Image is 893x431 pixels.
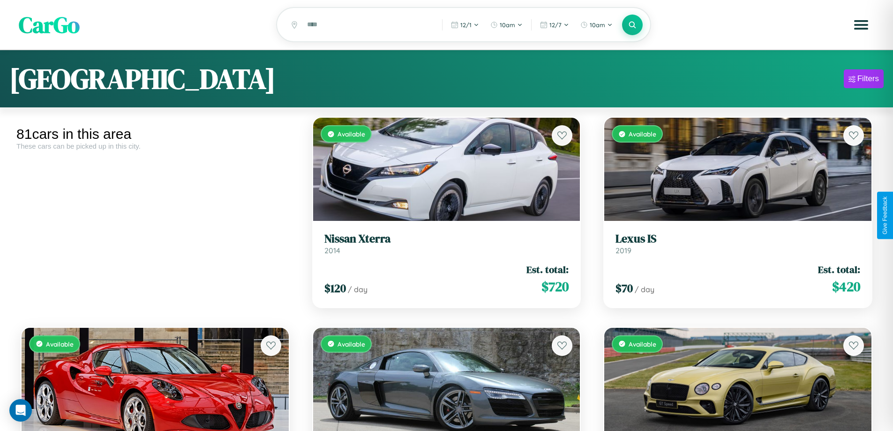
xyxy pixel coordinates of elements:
[9,399,32,422] div: Open Intercom Messenger
[844,69,884,88] button: Filters
[629,130,656,138] span: Available
[590,21,605,29] span: 10am
[635,285,654,294] span: / day
[324,246,340,255] span: 2014
[446,17,484,32] button: 12/1
[324,280,346,296] span: $ 120
[486,17,527,32] button: 10am
[541,277,569,296] span: $ 720
[882,197,888,234] div: Give Feedback
[535,17,574,32] button: 12/7
[9,60,276,98] h1: [GEOGRAPHIC_DATA]
[338,130,365,138] span: Available
[324,232,569,246] h3: Nissan Xterra
[615,246,631,255] span: 2019
[832,277,860,296] span: $ 420
[615,232,860,255] a: Lexus IS2019
[46,340,74,348] span: Available
[629,340,656,348] span: Available
[348,285,368,294] span: / day
[500,21,515,29] span: 10am
[19,9,80,40] span: CarGo
[615,280,633,296] span: $ 70
[549,21,562,29] span: 12 / 7
[526,263,569,276] span: Est. total:
[324,232,569,255] a: Nissan Xterra2014
[338,340,365,348] span: Available
[460,21,472,29] span: 12 / 1
[576,17,617,32] button: 10am
[16,142,294,150] div: These cars can be picked up in this city.
[615,232,860,246] h3: Lexus IS
[857,74,879,83] div: Filters
[818,263,860,276] span: Est. total:
[848,12,874,38] button: Open menu
[16,126,294,142] div: 81 cars in this area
